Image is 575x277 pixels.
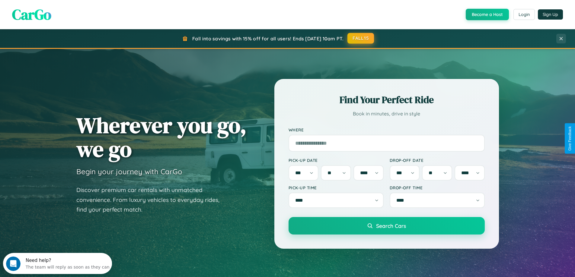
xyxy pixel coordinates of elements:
[76,113,247,161] h1: Wherever you go, we go
[289,217,485,235] button: Search Cars
[347,33,374,44] button: FALL15
[376,222,406,229] span: Search Cars
[390,185,485,190] label: Drop-off Time
[390,158,485,163] label: Drop-off Date
[23,10,107,16] div: The team will reply as soon as they can
[568,126,572,151] div: Give Feedback
[12,5,51,24] span: CarGo
[466,9,509,20] button: Become a Host
[192,36,343,42] span: Fall into savings with 15% off for all users! Ends [DATE] 10am PT.
[289,93,485,106] h2: Find Your Perfect Ride
[289,158,384,163] label: Pick-up Date
[513,9,535,20] button: Login
[289,109,485,118] p: Book in minutes, drive in style
[2,2,112,19] div: Open Intercom Messenger
[6,257,21,271] iframe: Intercom live chat
[76,185,227,215] p: Discover premium car rentals with unmatched convenience. From luxury vehicles to everyday rides, ...
[289,127,485,132] label: Where
[538,9,563,20] button: Sign Up
[289,185,384,190] label: Pick-up Time
[23,5,107,10] div: Need help?
[3,253,112,274] iframe: Intercom live chat discovery launcher
[76,167,182,176] h3: Begin your journey with CarGo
